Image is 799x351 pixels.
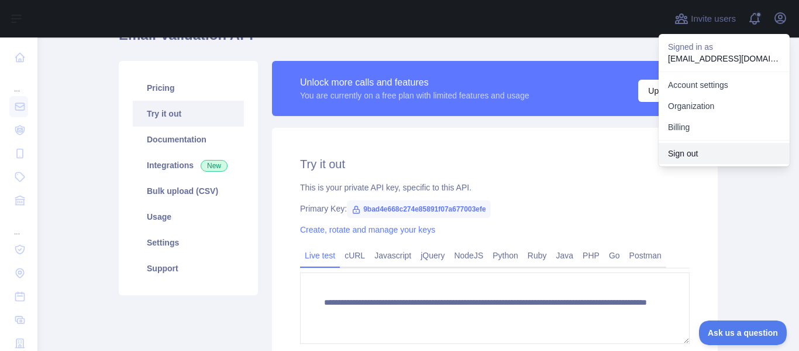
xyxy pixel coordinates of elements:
[300,156,690,172] h2: Try it out
[699,321,787,345] iframe: Toggle Customer Support
[9,213,28,237] div: ...
[449,246,488,265] a: NodeJS
[300,203,690,214] div: Primary Key:
[300,225,435,234] a: Create, rotate and manage your keys
[133,101,244,127] a: Try it out
[300,76,529,90] div: Unlock more calls and features
[625,246,666,265] a: Postman
[552,246,578,265] a: Java
[523,246,552,265] a: Ruby
[604,246,625,265] a: Go
[672,9,738,28] button: Invite users
[340,246,370,265] a: cURL
[370,246,416,265] a: Javascript
[416,246,449,265] a: jQuery
[201,160,228,172] span: New
[659,74,790,96] a: Account settings
[133,152,244,178] a: Integrations New
[9,70,28,94] div: ...
[488,246,523,265] a: Python
[659,96,790,117] a: Organization
[133,75,244,101] a: Pricing
[638,80,690,102] button: Upgrade
[133,178,244,204] a: Bulk upload (CSV)
[133,255,244,281] a: Support
[300,90,529,101] div: You are currently on a free plan with limited features and usage
[300,182,690,193] div: This is your private API key, specific to this API.
[133,230,244,255] a: Settings
[133,127,244,152] a: Documentation
[578,246,604,265] a: PHP
[119,26,718,54] h1: Email Validation API
[300,246,340,265] a: Live test
[659,117,790,138] button: Billing
[668,41,780,53] p: Signed in as
[668,53,780,64] p: [EMAIL_ADDRESS][DOMAIN_NAME]
[133,204,244,230] a: Usage
[691,12,736,26] span: Invite users
[347,200,491,218] span: 9bad4e668c274e85891f07a677003efe
[659,143,790,164] button: Sign out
